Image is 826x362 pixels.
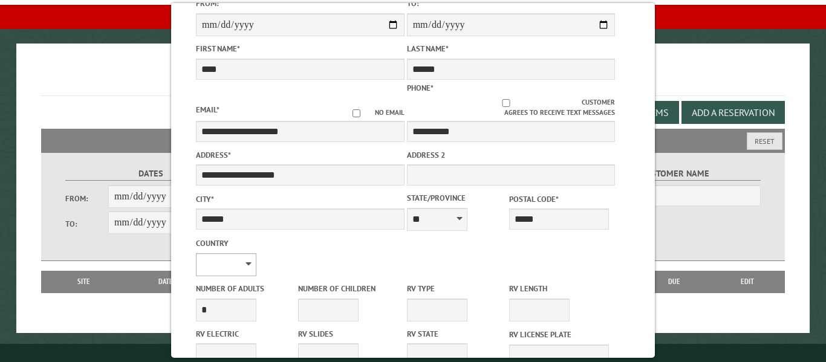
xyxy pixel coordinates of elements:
label: Email [196,105,220,115]
label: RV Length [509,283,609,294]
h1: Reservations [41,63,784,96]
label: City [196,193,405,205]
label: RV State [407,328,507,340]
th: Site [47,271,120,293]
label: Number of Children [298,283,398,294]
label: From: [65,193,108,204]
label: RV Slides [298,328,398,340]
th: Due [640,271,710,293]
label: No email [338,108,405,118]
label: Customer agrees to receive text messages [407,97,616,118]
button: Reset [747,132,782,150]
label: Address 2 [407,149,616,161]
label: To: [65,218,108,230]
label: First Name [196,43,405,54]
label: Dates [65,167,236,181]
input: Customer agrees to receive text messages [431,99,582,107]
label: Country [196,238,405,249]
label: Customer Name [590,167,761,181]
label: Phone [407,83,434,93]
label: Address [196,149,405,161]
th: Edit [709,271,784,293]
input: No email [338,109,375,117]
label: RV Type [407,283,507,294]
label: RV Electric [196,328,296,340]
th: Dates [120,271,215,293]
h2: Filters [41,129,784,152]
label: Number of Adults [196,283,296,294]
label: Last Name [407,43,616,54]
label: Postal Code [509,193,609,205]
label: State/Province [407,192,507,204]
label: RV License Plate [509,329,609,340]
button: Add a Reservation [681,101,785,124]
